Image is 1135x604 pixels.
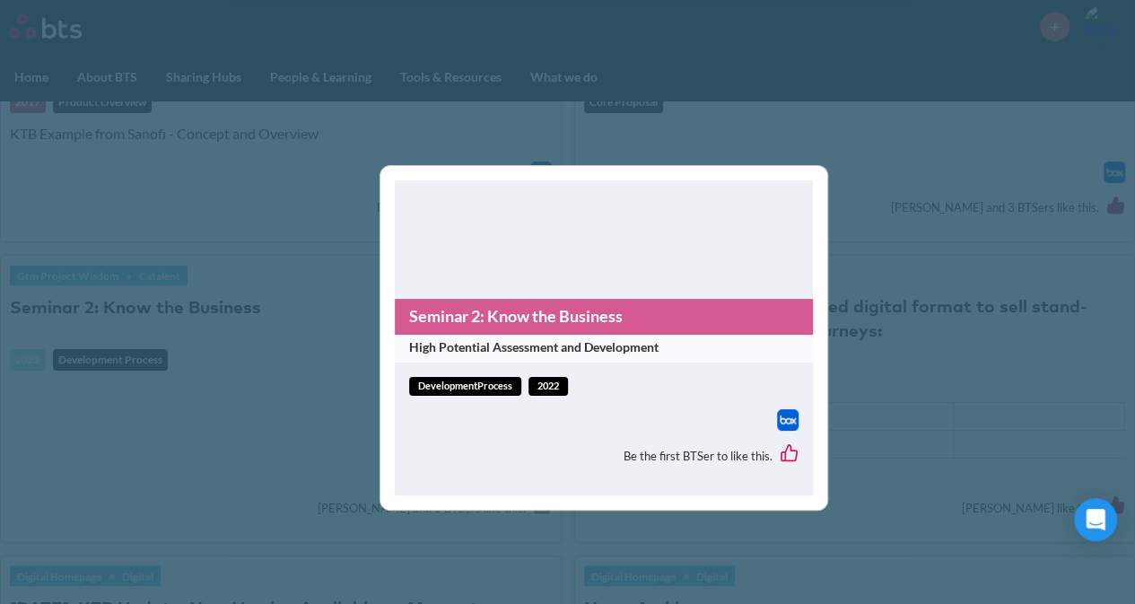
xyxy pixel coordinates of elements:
span: High Potential Assessment and Development [409,338,795,356]
div: Open Intercom Messenger [1074,498,1117,541]
img: Box logo [777,409,799,431]
div: Be the first BTSer to like this. [409,431,799,481]
a: Download file from Box [777,409,799,431]
span: 2022 [528,377,568,396]
span: developmentProcess [409,377,521,396]
a: Seminar 2: Know the Business [395,299,813,334]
